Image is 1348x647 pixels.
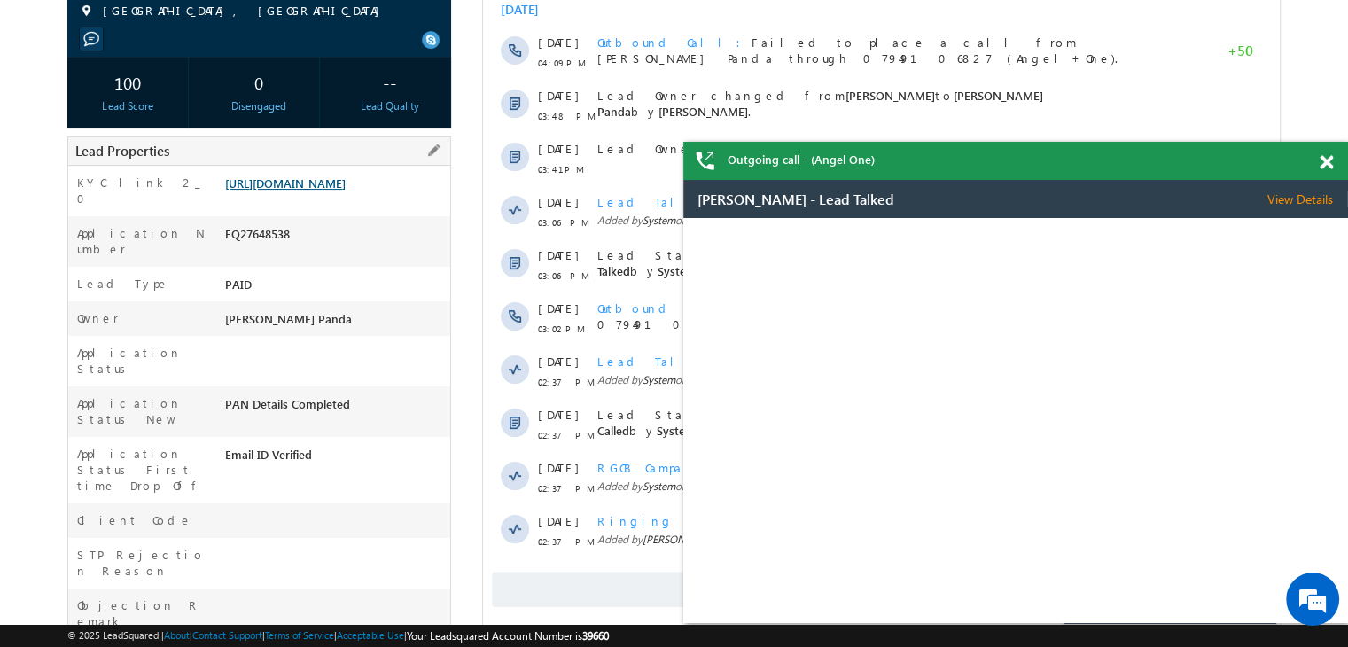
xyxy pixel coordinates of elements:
span: 03:41 PM [55,229,108,245]
span: [DATE] [55,474,95,490]
span: [PERSON_NAME] [175,171,265,186]
span: Lead Called [114,474,500,505]
div: Lead Score [72,98,183,114]
span: System [175,331,214,346]
span: [DATE] [55,208,95,224]
span: [PERSON_NAME] [362,155,452,170]
span: [PERSON_NAME] [588,208,677,223]
span: +50 [744,376,770,397]
span: Lead Stage changed from to by through [114,315,476,346]
span: System [160,547,192,560]
span: View Details [584,12,665,27]
span: Automation [273,490,360,505]
div: Email ID Verified [221,446,450,471]
span: Failed to place a call from [PERSON_NAME] Panda through 07949106827 (Angel+One). [114,102,635,133]
span: +50 [744,110,770,131]
span: [DATE] [55,527,95,543]
span: [PERSON_NAME] [362,208,452,223]
a: [URL][DOMAIN_NAME] [225,175,346,191]
span: 02:37 PM [55,441,108,457]
span: System [160,281,192,294]
span: [GEOGRAPHIC_DATA], [GEOGRAPHIC_DATA] [103,3,388,20]
span: System [174,490,213,505]
div: 173 Selected [93,19,149,35]
span: Added by on [114,440,698,456]
span: Lead Talked [114,315,476,346]
span: Lead Owner changed from to by . [114,155,560,186]
label: Objection Remark [77,597,206,629]
span: 39660 [582,629,609,643]
span: Ringing [114,581,191,596]
div: 0 [203,66,315,98]
span: Automation [274,331,361,346]
span: Lead Stage changed from to by through [114,474,500,505]
a: Terms of Service [265,629,334,641]
label: Lead Type [77,276,169,292]
div: -- [334,66,446,98]
div: All Time [305,19,340,35]
span: [DATE] 02:37 PM [205,440,281,454]
span: [PERSON_NAME] [471,208,560,223]
span: [PERSON_NAME] [160,600,240,613]
div: [DATE] [18,69,75,85]
span: Your Leadsquared Account Number is [407,629,609,643]
label: Application Status First time Drop Off [77,446,206,494]
label: Application Status [77,345,206,377]
span: Lead Talked Activity [114,421,330,436]
a: Acceptable Use [337,629,404,641]
span: 03:06 PM [55,335,108,351]
span: 03:06 PM [55,282,108,298]
span: Added by on [114,546,698,562]
span: [DATE] 03:06 PM [205,281,281,294]
span: 04:09 PM [55,122,108,138]
span: Added by on [114,599,698,615]
span: 02:37 PM [55,548,108,564]
div: EQ27648538 [221,225,450,250]
label: Owner [77,310,119,326]
div: PAN Details Completed [221,395,450,420]
span: [DATE] [55,368,95,384]
span: Lead Called [372,315,432,330]
span: Was called by [PERSON_NAME] through 07949106827 (Angel+One). Duration:4 minutes 0 second. [114,368,669,399]
span: [DATE] [55,315,95,331]
span: Outbound Call [114,102,269,117]
span: [DATE] [55,155,95,171]
div: PAID [221,276,450,300]
span: Activity Type [18,13,79,40]
label: Application Status New [77,395,206,427]
div: Disengaged [203,98,315,114]
span: [DATE] 02:37 PM [253,600,329,613]
a: Contact Support [192,629,262,641]
span: [DATE] [55,421,95,437]
div: Sales Activity,Email Bounced,Email Link Clicked,Email Marked Spam,Email Opened & 168 more.. [89,14,222,41]
span: [PERSON_NAME] - Lead Talked [14,12,211,27]
label: Client Code [77,512,192,528]
span: © 2025 LeadSquared | | | | | [67,628,609,644]
span: Added by on [114,280,698,296]
label: STP Rejection Reason [77,547,206,579]
span: [DATE] [55,581,95,596]
span: Time [267,13,291,40]
span: [PERSON_NAME] Panda [225,311,352,326]
span: System [160,440,192,454]
span: [PERSON_NAME] Panda [114,155,560,186]
span: 03:02 PM [55,388,108,404]
span: Lead Talked Activity [114,261,330,277]
div: 100 [72,66,183,98]
label: Application Number [77,225,206,257]
a: About [164,629,190,641]
div: Lead Quality [334,98,446,114]
span: Outbound Call [114,368,269,383]
span: Lead Owner changed from to by . [114,208,680,223]
span: [DATE] 02:37 PM [205,547,281,560]
span: Lead Properties [75,142,169,160]
span: Lead Generated [372,474,456,489]
span: 02:37 PM [55,495,108,511]
span: [DATE] [55,102,95,118]
span: Outgoing call - (Angel One) [728,152,875,168]
label: KYC link 2_0 [77,175,206,207]
span: [DATE] [55,261,95,277]
span: 02:37 PM [55,601,108,617]
span: 03:48 PM [55,175,108,191]
span: RGCB Campaign Date [114,527,281,542]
